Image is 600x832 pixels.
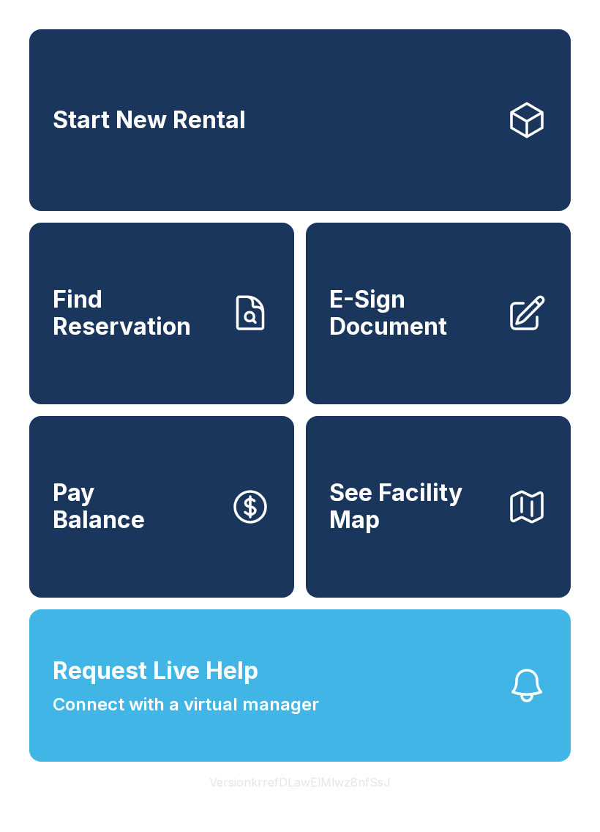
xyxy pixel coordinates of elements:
a: Start New Rental [29,29,571,211]
button: See Facility Map [306,416,571,598]
span: Connect with a virtual manager [53,691,319,718]
span: See Facility Map [329,480,495,533]
span: Start New Rental [53,107,246,134]
button: Request Live HelpConnect with a virtual manager [29,609,571,762]
span: E-Sign Document [329,286,495,340]
span: Find Reservation [53,286,218,340]
button: PayBalance [29,416,294,598]
a: E-Sign Document [306,223,571,404]
a: Find Reservation [29,223,294,404]
button: VersionkrrefDLawElMlwz8nfSsJ [198,762,402,803]
span: Pay Balance [53,480,145,533]
span: Request Live Help [53,653,258,688]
